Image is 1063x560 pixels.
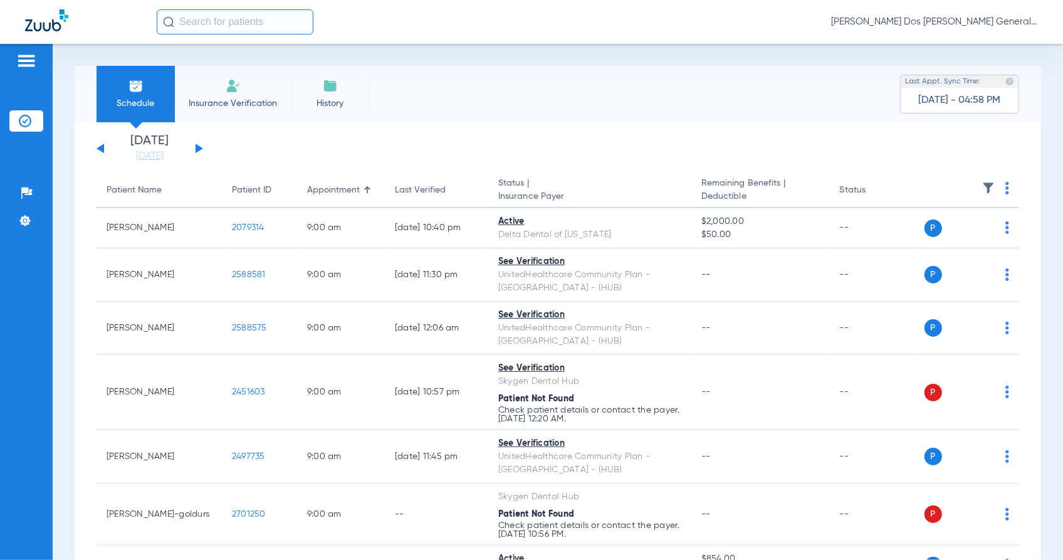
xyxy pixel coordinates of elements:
[905,75,980,88] span: Last Appt. Sync Time:
[112,150,187,162] a: [DATE]
[498,228,681,241] div: Delta Dental of [US_STATE]
[395,184,478,197] div: Last Verified
[184,97,281,110] span: Insurance Verification
[297,302,385,355] td: 9:00 AM
[232,184,287,197] div: Patient ID
[385,430,488,483] td: [DATE] 11:45 PM
[701,510,711,519] span: --
[97,355,222,430] td: [PERSON_NAME]
[1005,386,1009,398] img: group-dot-blue.svg
[107,184,212,197] div: Patient Name
[701,452,711,461] span: --
[488,173,691,208] th: Status |
[498,437,681,450] div: See Verification
[498,510,574,519] span: Patient Not Found
[107,184,162,197] div: Patient Name
[498,268,681,295] div: UnitedHealthcare Community Plan - [GEOGRAPHIC_DATA] - (HUB)
[25,9,68,31] img: Zuub Logo
[1005,77,1014,86] img: last sync help info
[232,452,265,461] span: 2497735
[830,430,914,483] td: --
[498,309,681,322] div: See Verification
[498,255,681,268] div: See Verification
[97,302,222,355] td: [PERSON_NAME]
[701,270,711,279] span: --
[919,94,1001,107] span: [DATE] - 04:58 PM
[830,248,914,302] td: --
[701,388,711,396] span: --
[106,97,165,110] span: Schedule
[830,355,914,430] td: --
[498,362,681,375] div: See Verification
[163,16,174,28] img: Search Icon
[1005,508,1009,520] img: group-dot-blue.svg
[1005,221,1009,234] img: group-dot-blue.svg
[831,16,1038,28] span: [PERSON_NAME] Dos [PERSON_NAME] General | Abra Health
[395,184,446,197] div: Last Verified
[232,184,271,197] div: Patient ID
[924,219,942,237] span: P
[297,208,385,248] td: 9:00 AM
[112,135,187,162] li: [DATE]
[498,450,681,477] div: UnitedHealthcare Community Plan - [GEOGRAPHIC_DATA] - (HUB)
[830,302,914,355] td: --
[498,215,681,228] div: Active
[924,266,942,283] span: P
[830,173,914,208] th: Status
[1005,268,1009,281] img: group-dot-blue.svg
[498,190,681,203] span: Insurance Payer
[232,388,265,396] span: 2451603
[701,228,820,241] span: $50.00
[830,483,914,546] td: --
[924,505,942,523] span: P
[232,223,264,232] span: 2079314
[232,324,267,332] span: 2588575
[498,322,681,348] div: UnitedHealthcare Community Plan - [GEOGRAPHIC_DATA] - (HUB)
[307,184,375,197] div: Appointment
[226,78,241,93] img: Manual Insurance Verification
[385,483,488,546] td: --
[701,190,820,203] span: Deductible
[924,384,942,401] span: P
[385,208,488,248] td: [DATE] 10:40 PM
[691,173,830,208] th: Remaining Benefits |
[498,394,574,403] span: Patient Not Found
[385,302,488,355] td: [DATE] 12:06 AM
[128,78,144,93] img: Schedule
[1005,322,1009,334] img: group-dot-blue.svg
[1005,182,1009,194] img: group-dot-blue.svg
[982,182,995,194] img: filter.svg
[16,53,36,68] img: hamburger-icon
[924,448,942,465] span: P
[323,78,338,93] img: History
[498,406,681,423] p: Check patient details or contact the payer. [DATE] 12:20 AM.
[97,248,222,302] td: [PERSON_NAME]
[97,483,222,546] td: [PERSON_NAME]-goldurs
[1005,450,1009,463] img: group-dot-blue.svg
[97,430,222,483] td: [PERSON_NAME]
[701,324,711,332] span: --
[498,490,681,504] div: Skygen Dental Hub
[232,510,266,519] span: 2701250
[307,184,360,197] div: Appointment
[97,208,222,248] td: [PERSON_NAME]
[498,521,681,539] p: Check patient details or contact the payer. [DATE] 10:56 PM.
[830,208,914,248] td: --
[297,355,385,430] td: 9:00 AM
[498,375,681,388] div: Skygen Dental Hub
[157,9,313,34] input: Search for patients
[297,483,385,546] td: 9:00 AM
[300,97,360,110] span: History
[232,270,266,279] span: 2588581
[924,319,942,337] span: P
[701,215,820,228] span: $2,000.00
[385,355,488,430] td: [DATE] 10:57 PM
[297,248,385,302] td: 9:00 AM
[385,248,488,302] td: [DATE] 11:30 PM
[297,430,385,483] td: 9:00 AM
